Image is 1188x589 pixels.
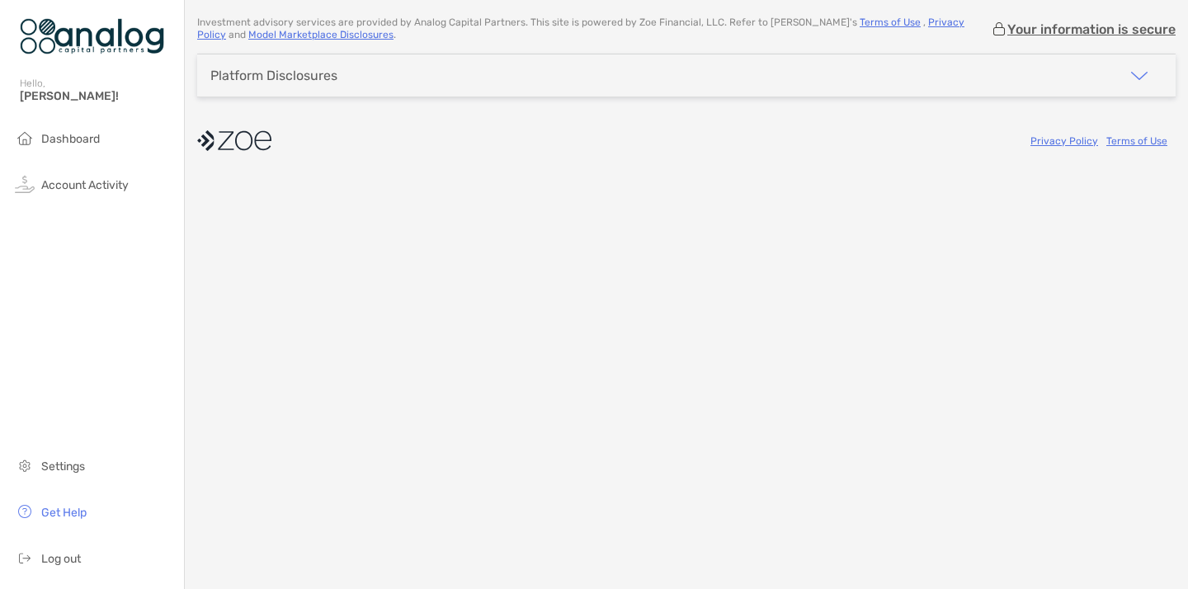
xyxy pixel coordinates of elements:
img: icon arrow [1129,66,1149,86]
span: Get Help [41,506,87,520]
a: Privacy Policy [1030,135,1098,147]
img: Zoe Logo [20,7,164,66]
img: logout icon [15,548,35,568]
span: Account Activity [41,178,129,192]
img: settings icon [15,455,35,475]
span: Settings [41,459,85,474]
span: [PERSON_NAME]! [20,89,174,103]
div: Platform Disclosures [210,68,337,83]
p: Investment advisory services are provided by Analog Capital Partners . This site is powered by Zo... [197,16,991,41]
img: household icon [15,128,35,148]
a: Privacy Policy [197,16,964,40]
p: Your information is secure [1007,21,1176,37]
a: Model Marketplace Disclosures [248,29,394,40]
img: company logo [197,122,271,159]
img: get-help icon [15,502,35,521]
span: Log out [41,552,81,566]
span: Dashboard [41,132,100,146]
a: Terms of Use [1106,135,1167,147]
img: activity icon [15,174,35,194]
a: Terms of Use [860,16,921,28]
